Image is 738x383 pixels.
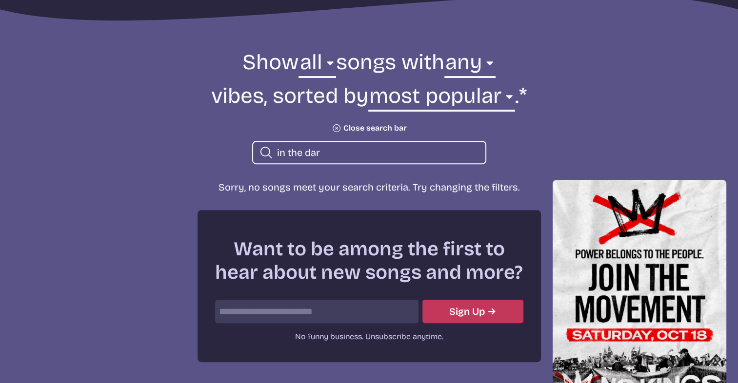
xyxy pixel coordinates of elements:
[213,180,525,194] p: Sorry, no songs meet your search criteria. Try changing the filters.
[277,146,478,159] input: search
[104,48,635,164] form: Show songs with vibes, sorted by .
[295,332,443,341] span: No funny business. Unsubscribe anytime.
[332,123,407,133] button: Close search bar
[444,48,496,82] select: vibe
[215,237,523,284] h2: Want to be among the first to hear about new songs and more?
[368,82,515,115] select: sorting
[299,48,336,82] select: genre
[422,300,523,323] button: Submit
